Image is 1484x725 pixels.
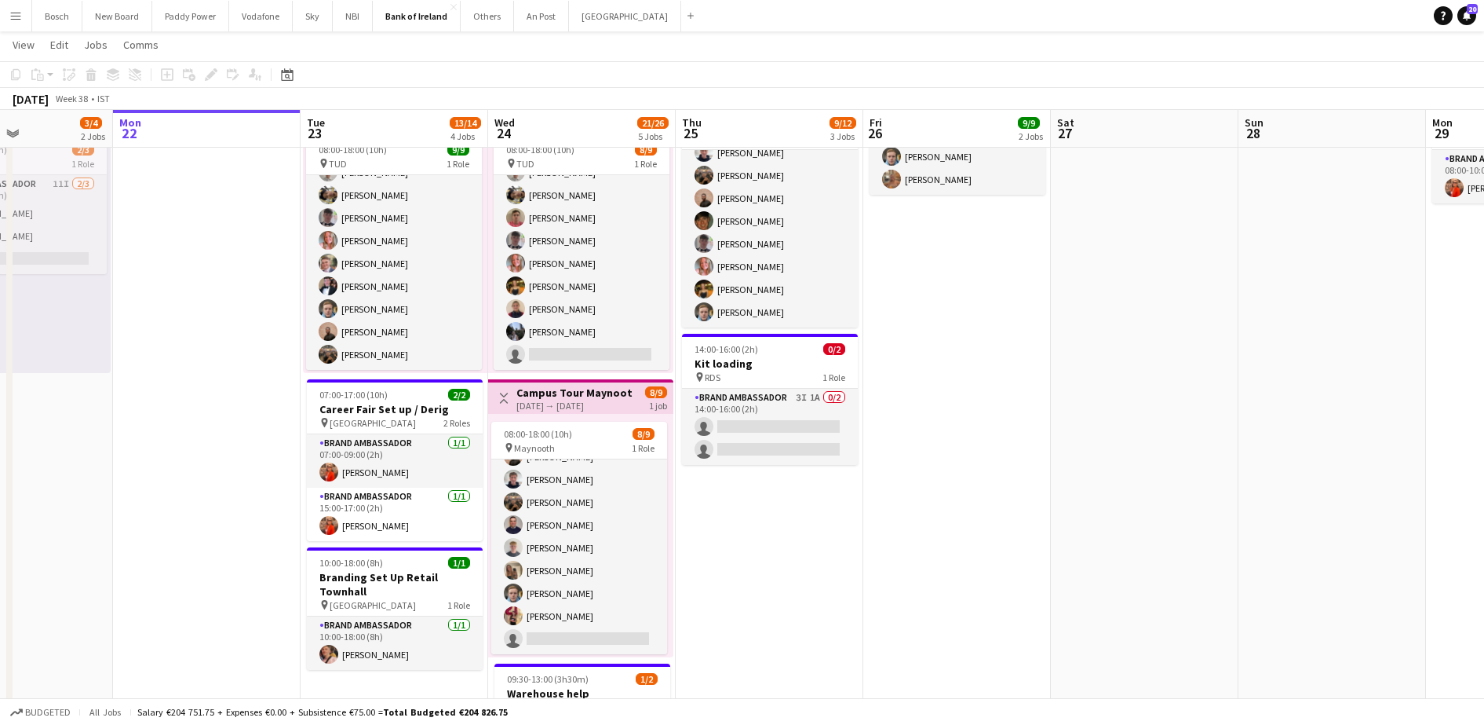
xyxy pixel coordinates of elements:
app-card-role: Brand Ambassador8/808:00-20:00 (12h)[PERSON_NAME][PERSON_NAME][PERSON_NAME][PERSON_NAME][PERSON_N... [682,115,858,328]
a: 20 [1457,6,1476,25]
span: 14:00-16:00 (2h) [695,343,758,355]
span: 25 [680,124,702,142]
button: An Post [514,1,569,31]
span: TUD [329,158,347,170]
app-card-role: Brand Ambassador1/115:00-17:00 (2h)[PERSON_NAME] [307,488,483,541]
span: 10:00-18:00 (8h) [319,557,383,569]
app-card-role: Brand Ambassador6I2A8/908:00-18:00 (10h)[PERSON_NAME][PERSON_NAME][PERSON_NAME][PERSON_NAME][PERS... [491,419,667,654]
div: [DATE] [13,91,49,107]
span: 27 [1055,124,1074,142]
button: Budgeted [8,704,73,721]
span: Sat [1057,115,1074,130]
div: 2 Jobs [81,130,105,142]
span: 29 [1430,124,1453,142]
span: Mon [119,115,141,130]
span: 1 Role [447,158,469,170]
span: 08:00-18:00 (10h) [504,428,572,440]
span: 09:30-13:00 (3h30m) [507,673,589,685]
h3: Branding Set Up Retail Townhall [307,570,483,599]
span: 1 Role [447,599,470,611]
span: All jobs [86,706,124,718]
button: [GEOGRAPHIC_DATA] [569,1,681,31]
button: Sky [293,1,333,31]
span: Sun [1245,115,1263,130]
span: 1/1 [448,557,470,569]
app-job-card: 08:00-20:00 (12h)8/8Campus Tour NUIG NUIG1 RoleBrand Ambassador8/808:00-20:00 (12h)[PERSON_NAME][... [682,95,858,328]
div: 08:00-18:00 (10h)9/9 TUD1 RoleBrand Ambassador9/908:00-18:00 (10h)[PERSON_NAME][PERSON_NAME][PERS... [306,137,482,370]
app-job-card: 08:00-18:00 (10h)8/9 Maynooth1 RoleBrand Ambassador6I2A8/908:00-18:00 (10h)[PERSON_NAME][PERSON_N... [491,422,667,654]
span: 28 [1242,124,1263,142]
button: Bank of Ireland [373,1,461,31]
button: Others [461,1,514,31]
a: Edit [44,35,75,55]
h3: Career Fair Set up / Derig [307,402,483,416]
span: 22 [117,124,141,142]
div: [DATE] → [DATE] [516,400,633,412]
span: 1 Role [632,442,654,454]
h3: Kit loading [682,357,858,371]
button: New Board [82,1,152,31]
span: Mon [1432,115,1453,130]
span: 26 [867,124,882,142]
app-card-role: Brand Ambassador4I8/908:00-18:00 (10h)[PERSON_NAME][PERSON_NAME][PERSON_NAME][PERSON_NAME][PERSON... [494,134,669,370]
span: 08:00-18:00 (10h) [319,144,387,156]
span: Total Budgeted €204 826.75 [383,706,508,718]
span: Tue [307,115,325,130]
a: Jobs [78,35,114,55]
span: Jobs [84,38,108,52]
a: View [6,35,41,55]
span: Budgeted [25,707,71,718]
span: 8/9 [633,428,654,440]
button: Bosch [32,1,82,31]
span: 23 [304,124,325,142]
span: 1 Role [71,158,94,170]
span: 2 Roles [443,417,470,429]
div: Salary €204 751.75 + Expenses €0.00 + Subsistence €75.00 = [137,706,508,718]
app-job-card: 14:00-16:00 (2h)0/2Kit loading RDS1 RoleBrand Ambassador3I1A0/214:00-16:00 (2h) [682,334,858,465]
span: 8/9 [645,386,667,398]
a: Comms [117,35,165,55]
span: 21/26 [637,117,669,129]
app-card-role: Brand Ambassador1/110:00-18:00 (8h)[PERSON_NAME] [307,617,483,670]
div: IST [97,93,110,104]
span: View [13,38,35,52]
app-card-role: Brand Ambassador9/908:00-18:00 (10h)[PERSON_NAME][PERSON_NAME][PERSON_NAME][PERSON_NAME][PERSON_N... [306,134,482,370]
button: NBI [333,1,373,31]
span: 20 [1467,4,1478,14]
span: Thu [682,115,702,130]
span: 8/9 [635,144,657,156]
span: 13/14 [450,117,481,129]
div: 10:00-18:00 (8h)1/1Branding Set Up Retail Townhall [GEOGRAPHIC_DATA]1 RoleBrand Ambassador1/110:0... [307,547,483,670]
span: 08:00-18:00 (10h) [506,144,574,156]
span: 07:00-17:00 (10h) [319,389,388,401]
h3: Warehouse help [494,687,670,701]
span: 2/3 [72,144,94,156]
span: 1 Role [822,372,845,383]
app-job-card: 08:00-18:00 (10h)8/9 TUD1 RoleBrand Ambassador4I8/908:00-18:00 (10h)[PERSON_NAME][PERSON_NAME][PE... [494,137,669,370]
span: RDS [705,372,720,383]
div: 4 Jobs [450,130,480,142]
span: Maynooth [514,442,555,454]
span: Edit [50,38,68,52]
app-job-card: 07:00-17:00 (10h)2/2Career Fair Set up / Derig [GEOGRAPHIC_DATA]2 RolesBrand Ambassador1/107:00-0... [307,379,483,541]
app-card-role: Brand Ambassador2/212:00-22:00 (10h)[PERSON_NAME][PERSON_NAME] [870,119,1045,195]
span: 9/12 [830,117,856,129]
span: 0/2 [823,343,845,355]
div: 3 Jobs [830,130,855,142]
button: Paddy Power [152,1,229,31]
span: 1/2 [636,673,658,685]
span: Comms [123,38,159,52]
h3: Campus Tour Maynooth [516,386,633,400]
span: TUD [516,158,534,170]
div: 1 job [649,398,667,412]
span: [GEOGRAPHIC_DATA] [330,417,416,429]
button: Vodafone [229,1,293,31]
span: 24 [492,124,515,142]
div: 5 Jobs [638,130,668,142]
span: Wed [494,115,515,130]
